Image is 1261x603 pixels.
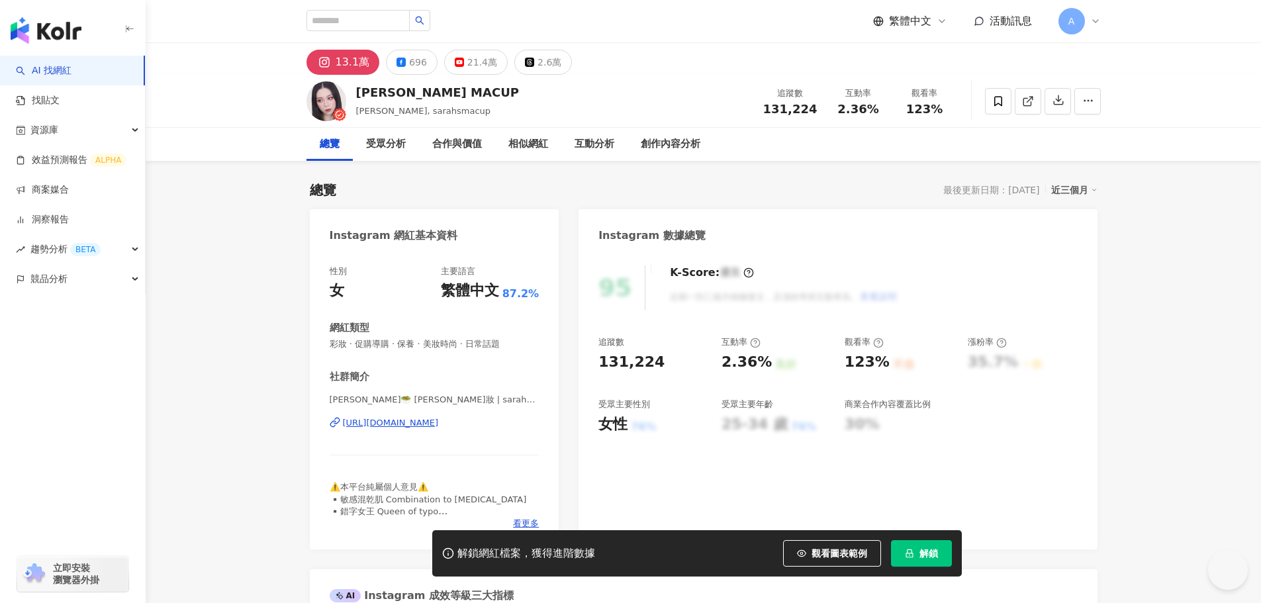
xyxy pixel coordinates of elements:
div: Instagram 數據總覽 [598,228,706,243]
span: A [1068,14,1075,28]
div: 最後更新日期：[DATE] [943,185,1039,195]
a: [URL][DOMAIN_NAME] [330,417,539,429]
div: 性別 [330,265,347,277]
div: 2.36% [722,352,772,373]
div: 女 [330,281,344,301]
div: 女性 [598,414,628,435]
button: 696 [386,50,438,75]
div: 互動分析 [575,136,614,152]
div: 總覽 [320,136,340,152]
div: 追蹤數 [598,336,624,348]
div: 商業合作內容覆蓋比例 [845,398,931,410]
div: 131,224 [598,352,665,373]
span: 彩妝 · 促購導購 · 保養 · 美妝時尚 · 日常話題 [330,338,539,350]
a: chrome extension立即安裝 瀏覽器外掛 [17,556,128,592]
span: 解鎖 [919,548,938,559]
div: [PERSON_NAME] MACUP [356,84,519,101]
div: 123% [845,352,890,373]
span: 繁體中文 [889,14,931,28]
a: searchAI 找網紅 [16,64,71,77]
div: 創作內容分析 [641,136,700,152]
div: 主要語言 [441,265,475,277]
div: 受眾主要性別 [598,398,650,410]
span: 2.36% [837,103,878,116]
span: search [415,16,424,25]
a: 商案媒合 [16,183,69,197]
div: 21.4萬 [467,53,497,71]
div: 相似網紅 [508,136,548,152]
div: 解鎖網紅檔案，獲得進階數據 [457,547,595,561]
div: 受眾主要年齡 [722,398,773,410]
div: 2.6萬 [537,53,561,71]
span: [PERSON_NAME], sarahsmacup [356,106,491,116]
button: 觀看圖表範例 [783,540,881,567]
div: BETA [70,243,101,256]
span: [PERSON_NAME]🥗 [PERSON_NAME]妝 | sarahsmacup [330,394,539,406]
span: 看更多 [513,518,539,530]
div: 漲粉率 [968,336,1007,348]
span: 競品分析 [30,264,68,294]
div: 互動率 [833,87,884,100]
button: 解鎖 [891,540,952,567]
div: 總覽 [310,181,336,199]
span: lock [905,549,914,558]
button: 13.1萬 [306,50,380,75]
div: 繁體中文 [441,281,499,301]
div: 696 [409,53,427,71]
div: 受眾分析 [366,136,406,152]
div: 網紅類型 [330,321,369,335]
div: Instagram 網紅基本資料 [330,228,458,243]
img: KOL Avatar [306,81,346,121]
span: 123% [906,103,943,116]
span: 觀看圖表範例 [812,548,867,559]
div: 近三個月 [1051,181,1098,199]
div: AI [330,589,361,602]
div: 觀看率 [900,87,950,100]
span: rise [16,245,25,254]
span: 131,224 [763,102,817,116]
div: Instagram 成效等級三大指標 [330,588,514,603]
span: 立即安裝 瀏覽器外掛 [53,562,99,586]
div: [URL][DOMAIN_NAME] [343,417,439,429]
div: 合作與價值 [432,136,482,152]
a: 找貼文 [16,94,60,107]
div: 觀看率 [845,336,884,348]
div: 13.1萬 [336,53,370,71]
a: 效益預測報告ALPHA [16,154,126,167]
img: logo [11,17,81,44]
div: 社群簡介 [330,370,369,384]
span: ⚠️本平台純屬個人意見⚠️ ▪️敏感混乾肌 Combination to [MEDICAL_DATA] ▪️錯字女王 Queen of typo ▪️合作邀約 Contact : [EMAIL_... [330,482,527,564]
span: 活動訊息 [990,15,1032,27]
div: 追蹤數 [763,87,817,100]
div: K-Score : [670,265,754,280]
div: 互動率 [722,336,761,348]
span: 趨勢分析 [30,234,101,264]
span: 87.2% [502,287,539,301]
button: 21.4萬 [444,50,508,75]
span: 資源庫 [30,115,58,145]
a: 洞察報告 [16,213,69,226]
img: chrome extension [21,563,47,584]
button: 2.6萬 [514,50,572,75]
